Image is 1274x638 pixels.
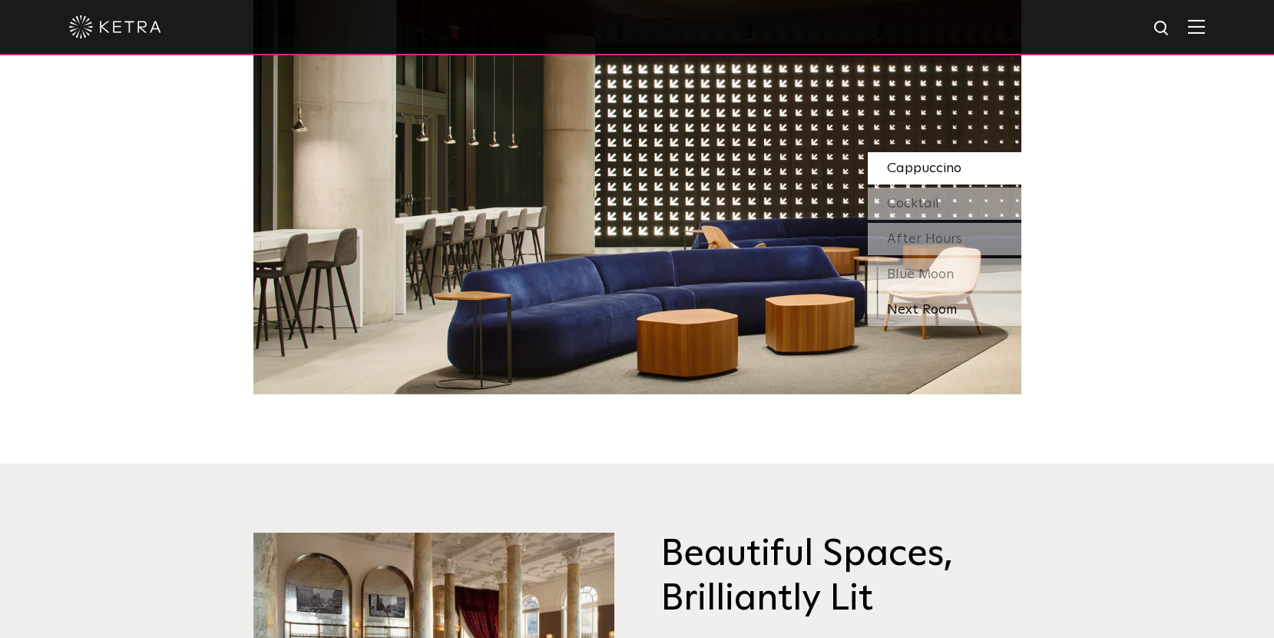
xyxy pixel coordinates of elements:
[887,267,954,281] span: Blue Moon
[1188,19,1205,34] img: Hamburger%20Nav.svg
[887,232,962,246] span: After Hours
[660,533,1021,621] h3: Beautiful Spaces, Brilliantly Lit
[69,15,161,38] img: ketra-logo-2019-white
[887,161,961,175] span: Cappuccino
[887,197,939,211] span: Cocktail
[868,294,1021,326] div: Next Room
[1153,19,1172,38] img: search icon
